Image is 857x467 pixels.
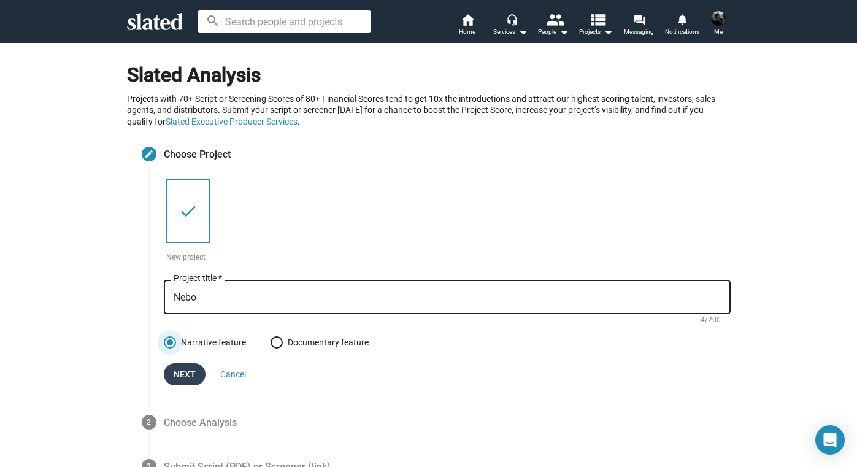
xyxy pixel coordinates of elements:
img: Claire Lee [711,11,726,26]
a: Home [446,12,489,39]
span: Documentary feature [283,338,369,347]
span: Choose Project [164,147,231,161]
mat-icon: arrow_drop_down [515,25,530,39]
div: Services [493,25,528,39]
mat-icon: arrow_drop_down [556,25,571,39]
div: Projects with 70+ Script or Screening Scores of 80+ Financial Scores tend to get 10x the introduc... [127,93,731,128]
button: People [532,12,575,39]
span: Notifications [665,25,699,39]
mat-hint: 4/200 [701,315,721,325]
mat-icon: done [179,201,198,221]
button: Claire LeeMe [704,9,733,41]
mat-icon: arrow_drop_down [601,25,615,39]
h1: Slated Analysis [127,52,731,88]
a: Messaging [618,12,661,39]
div: People [538,25,569,39]
button: Projects [575,12,618,39]
span: Narrative feature [176,338,246,347]
mat-icon: notifications [676,13,688,25]
mat-icon: people [545,10,563,28]
mat-icon: create [144,149,154,159]
button: Services [489,12,532,39]
span: Choose Analysis [164,415,237,429]
a: Notifications [661,12,704,39]
mat-icon: forum [633,14,645,25]
mat-icon: headset_mic [506,14,517,25]
span: 2 [147,418,151,426]
div: New project [166,253,210,263]
span: Me [714,25,723,39]
button: Next [164,363,206,385]
span: Projects [579,25,613,39]
mat-icon: view_list [588,10,606,28]
span: Home [459,25,475,39]
div: Open Intercom Messenger [815,425,845,455]
span: Next [174,363,196,385]
mat-icon: home [460,12,475,27]
a: Slated Executive Producer Services [166,117,298,126]
input: Search people and projects [198,10,371,33]
span: Messaging [624,25,654,39]
button: Cancel [220,369,246,379]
